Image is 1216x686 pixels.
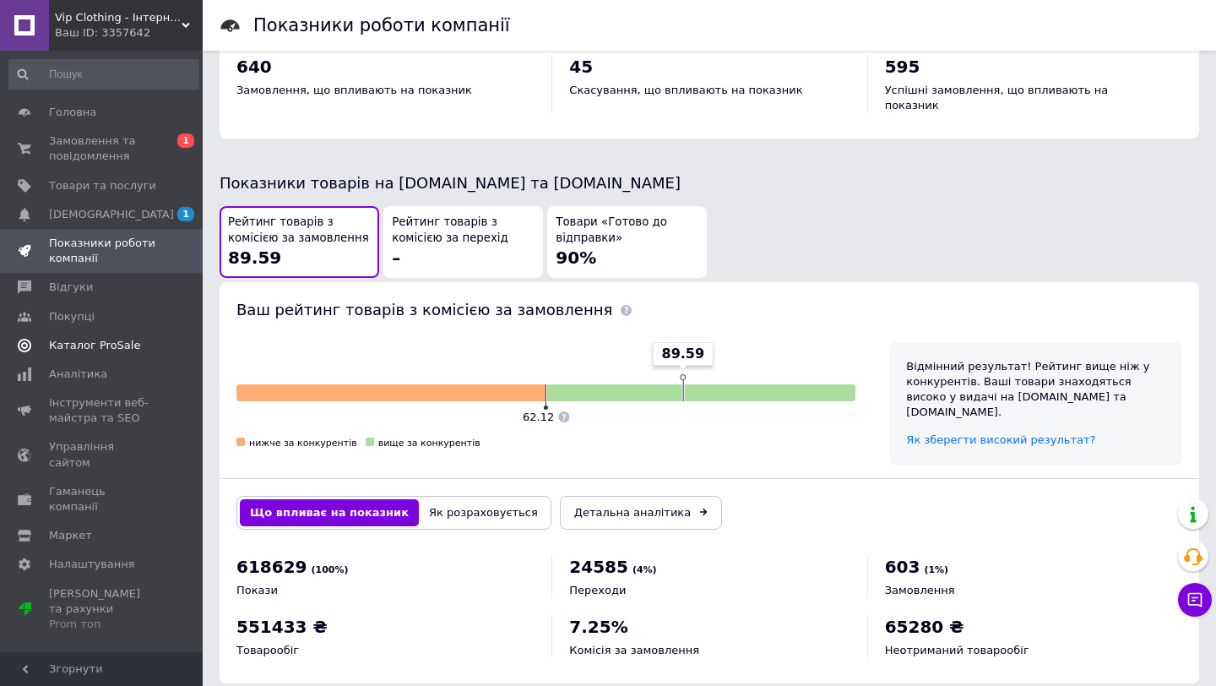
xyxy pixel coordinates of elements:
span: нижче за конкурентів [249,438,357,449]
span: Замовлення, що впливають на показник [236,84,472,96]
span: (100%) [312,564,349,575]
span: Головна [49,105,96,120]
a: Детальна аналітика [560,496,722,530]
span: (1%) [924,564,948,575]
span: (4%) [632,564,657,575]
span: 618629 [236,557,307,577]
button: Товари «Готово до відправки»90% [547,206,707,278]
button: Що впливає на показник [240,499,419,526]
span: Скасування, що впливають на показник [569,84,802,96]
div: Відмінний результат! Рейтинг вище ніж у конкурентів. Ваші товари знаходяться високо у видачі на [... [906,359,1165,421]
span: Управління сайтом [49,439,156,470]
span: Показники товарів на [DOMAIN_NAME] та [DOMAIN_NAME] [220,174,681,192]
span: Рейтинг товарів з комісією за перехід [392,215,535,246]
span: Відгуки [49,280,93,295]
div: Prom топ [49,617,156,632]
button: Рейтинг товарів з комісією за замовлення89.59 [220,206,379,278]
span: Рейтинг товарів з комісією за замовлення [228,215,371,246]
span: 1 [177,133,194,148]
span: 24585 [569,557,628,577]
span: Налаштування [49,557,135,572]
span: Товари «Готово до відправки» [556,215,698,246]
span: Каталог ProSale [49,338,140,353]
span: 640 [236,57,272,77]
span: 90% [556,248,596,268]
span: Покази [236,584,278,596]
span: Ваш рейтинг товарів з комісією за замовлення [236,301,612,318]
button: Як розраховується [419,499,548,526]
span: – [392,248,400,268]
span: Товарообіг [236,644,299,656]
span: Інструменти веб-майстра та SEO [49,395,156,426]
span: Аналітика [49,367,107,382]
button: Чат з покупцем [1178,583,1212,617]
span: Гаманець компанії [49,484,156,514]
button: Рейтинг товарів з комісією за перехід– [383,206,543,278]
span: Неотриманий товарообіг [885,644,1029,656]
span: вище за конкурентів [378,438,480,449]
span: Товари та послуги [49,178,156,193]
span: Vip Clothing - Інтернет магазин брендового одягу [55,10,182,25]
span: 603 [885,557,920,577]
span: Замовлення та повідомлення [49,133,156,164]
span: 89.59 [662,345,705,363]
input: Пошук [8,59,199,90]
span: 65280 ₴ [885,617,964,637]
span: Маркет [49,528,92,543]
h1: Показники роботи компанії [253,15,510,35]
span: 62.12 [523,411,554,423]
span: 45 [569,57,593,77]
span: 89.59 [228,248,281,268]
span: Переходи [569,584,626,596]
span: 1 [177,207,194,221]
a: Як зберегти високий результат? [906,433,1095,446]
span: 595 [885,57,920,77]
span: [DEMOGRAPHIC_DATA] [49,207,174,222]
span: Покупці [49,309,95,324]
span: 7.25% [569,617,627,637]
span: Замовлення [885,584,955,596]
div: Ваш ID: 3357642 [55,25,203,41]
span: Комісія за замовлення [569,644,699,656]
span: Показники роботи компанії [49,236,156,266]
span: Успішні замовлення, що впливають на показник [885,84,1109,112]
span: 551433 ₴ [236,617,328,637]
span: [PERSON_NAME] та рахунки [49,586,156,633]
